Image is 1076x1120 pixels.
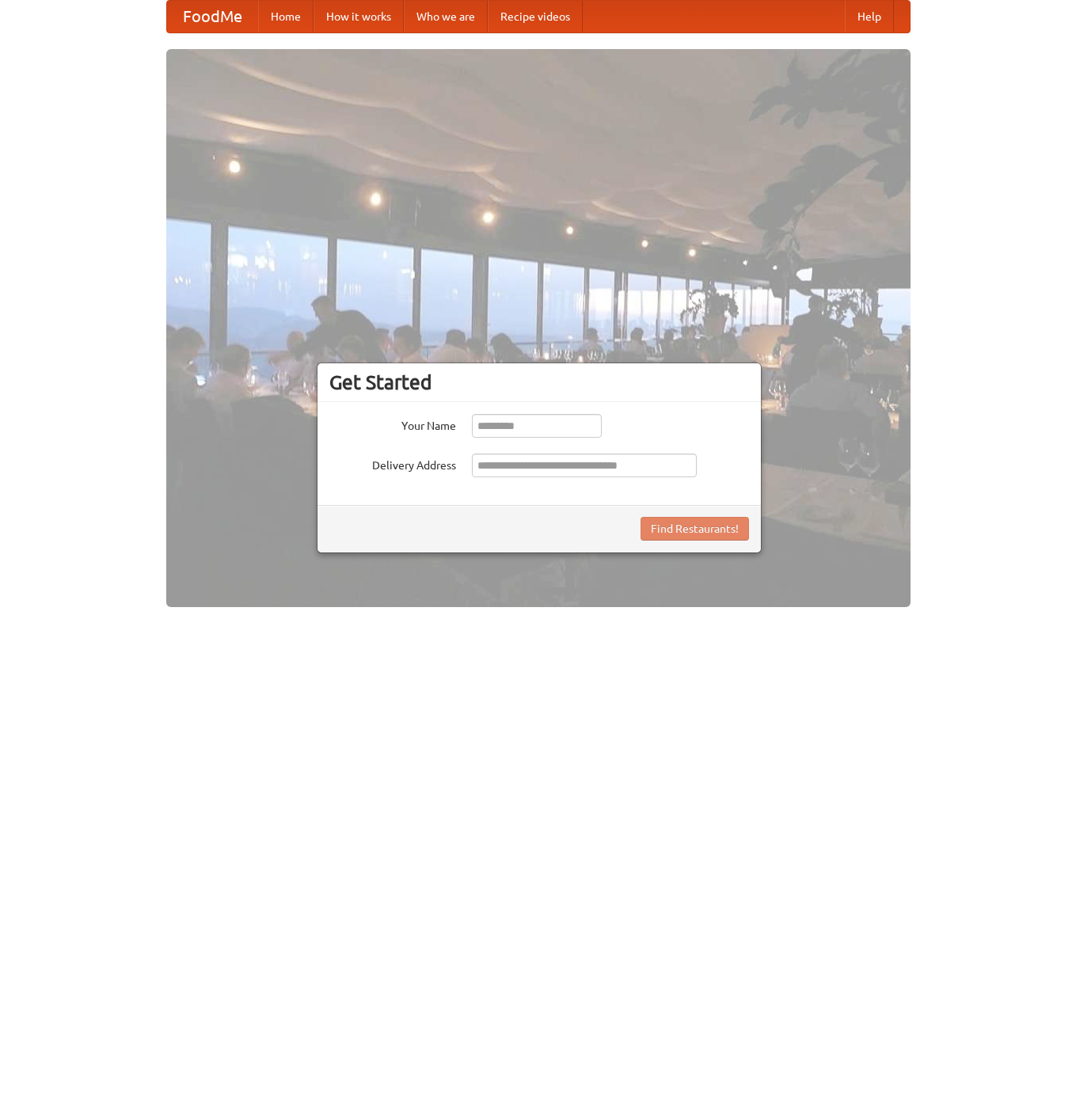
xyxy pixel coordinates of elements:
[404,1,488,32] a: Who we are
[329,454,456,473] label: Delivery Address
[314,1,404,32] a: How it works
[845,1,894,32] a: Help
[258,1,314,32] a: Home
[329,370,749,394] h3: Get Started
[488,1,583,32] a: Recipe videos
[167,1,258,32] a: FoodMe
[329,414,456,434] label: Your Name
[641,517,749,541] button: Find Restaurants!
